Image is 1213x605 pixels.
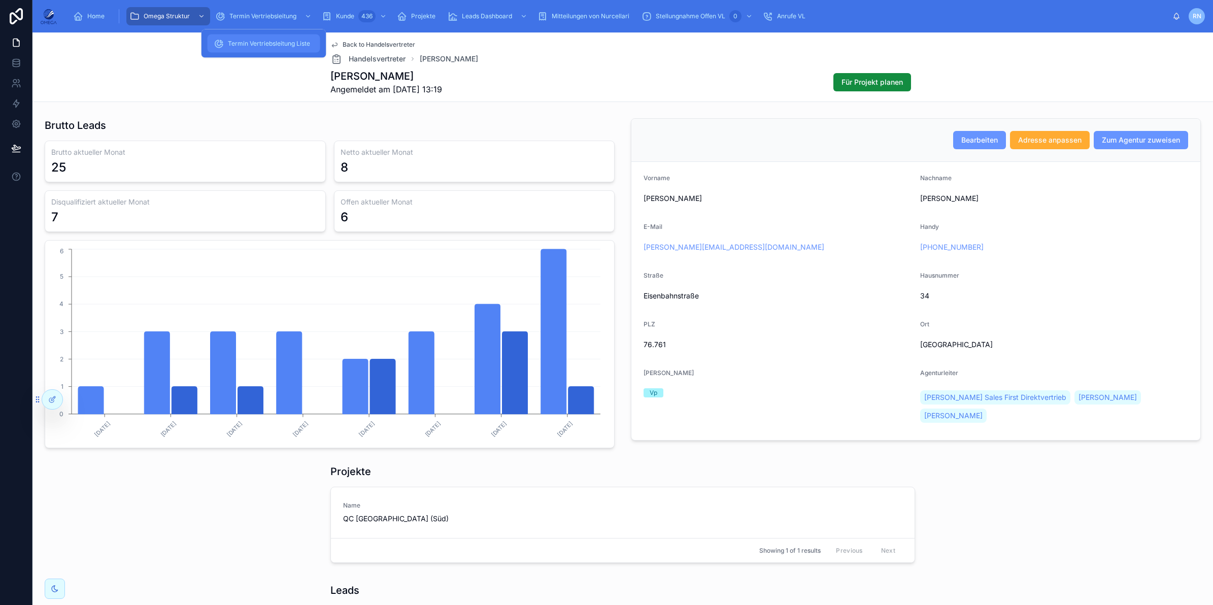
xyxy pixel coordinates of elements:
[341,209,348,225] div: 6
[343,41,415,49] span: Back to Handelsvertreter
[1074,390,1141,405] a: [PERSON_NAME]
[1018,135,1082,145] span: Adresse anpassen
[60,247,63,255] tspan: 6
[445,7,532,25] a: Leads Dashboard
[650,388,657,397] div: Vp
[490,420,508,438] text: [DATE]
[225,420,244,438] text: [DATE]
[644,340,912,350] span: 76.761
[556,420,574,438] text: [DATE]
[420,54,478,64] a: [PERSON_NAME]
[330,41,415,49] a: Back to Handelsvertreter
[336,12,354,20] span: Kunde
[462,12,512,20] span: Leads Dashboard
[343,501,474,510] span: Name
[70,7,112,25] a: Home
[229,12,296,20] span: Termin Vertriebsleitung
[760,7,813,25] a: Anrufe VL
[656,12,725,20] span: Stellungnahme Offen VL
[644,320,655,328] span: PLZ
[534,7,636,25] a: Mitteilungen von Nurcellari
[291,420,310,438] text: [DATE]
[343,514,474,524] span: QC [GEOGRAPHIC_DATA] (Süd)
[644,174,670,182] span: Vorname
[920,174,952,182] span: Nachname
[961,135,998,145] span: Bearbeiten
[330,583,359,597] h1: Leads
[45,118,106,132] h1: Brutto Leads
[1079,392,1137,402] span: [PERSON_NAME]
[920,369,958,377] span: Agenturleiter
[552,12,629,20] span: Mitteilungen von Nurcellari
[208,35,320,53] a: Termin Vertriebsleitung Liste
[144,12,190,20] span: Omega Struktur
[159,420,178,438] text: [DATE]
[833,73,911,91] button: Für Projekt planen
[341,147,609,157] h3: Netto aktueller Monat
[41,8,57,24] img: App logo
[759,547,821,555] span: Showing 1 of 1 results
[1010,131,1090,149] button: Adresse anpassen
[920,193,1189,204] span: [PERSON_NAME]
[644,291,912,301] span: Eisenbahnstraße
[777,12,805,20] span: Anrufe VL
[319,7,392,25] a: Kunde436
[920,291,1189,301] span: 34
[411,12,435,20] span: Projekte
[330,83,442,95] span: Angemeldet am [DATE] 13:19
[638,7,758,25] a: Stellungnahme Offen VL0
[920,223,939,230] span: Handy
[1193,12,1201,20] span: RN
[920,390,1070,405] a: [PERSON_NAME] Sales First Direktvertrieb
[644,193,912,204] span: [PERSON_NAME]
[1102,135,1180,145] span: Zum Agentur zuweisen
[330,464,371,479] h1: Projekte
[87,12,105,20] span: Home
[330,53,406,65] a: Handelsvertreter
[644,272,663,279] span: Straße
[357,420,376,438] text: [DATE]
[51,159,66,176] div: 25
[228,40,310,48] span: Termin Vertriebsleitung Liste
[644,369,694,377] span: [PERSON_NAME]
[394,7,443,25] a: Projekte
[212,7,317,25] a: Termin Vertriebsleitung
[65,5,1172,27] div: scrollable content
[920,320,929,328] span: Ort
[341,159,348,176] div: 8
[920,272,959,279] span: Hausnummer
[59,410,63,418] tspan: 0
[61,383,63,390] tspan: 1
[60,273,63,280] tspan: 5
[51,147,319,157] h3: Brutto aktueller Monat
[93,420,111,438] text: [DATE]
[349,54,406,64] span: Handelsvertreter
[358,10,376,22] div: 436
[644,242,824,252] a: [PERSON_NAME][EMAIL_ADDRESS][DOMAIN_NAME]
[51,197,319,207] h3: Disqualifiziert aktueller Monat
[51,247,608,442] div: chart
[1094,131,1188,149] button: Zum Agentur zuweisen
[341,197,609,207] h3: Offen aktueller Monat
[60,328,63,335] tspan: 3
[920,409,987,423] a: [PERSON_NAME]
[920,242,984,252] a: [PHONE_NUMBER]
[644,223,662,230] span: E-Mail
[330,69,442,83] h1: [PERSON_NAME]
[59,300,63,308] tspan: 4
[924,411,983,421] span: [PERSON_NAME]
[920,340,1189,350] span: [GEOGRAPHIC_DATA]
[841,77,903,87] span: Für Projekt planen
[924,392,1066,402] span: [PERSON_NAME] Sales First Direktvertrieb
[126,7,210,25] a: Omega Struktur
[953,131,1006,149] button: Bearbeiten
[51,209,58,225] div: 7
[729,10,742,22] div: 0
[424,420,442,438] text: [DATE]
[60,355,63,363] tspan: 2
